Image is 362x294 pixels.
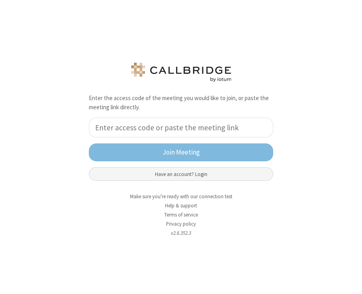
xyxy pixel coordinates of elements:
a: Terms of service [164,211,198,218]
a: Help & support [165,202,197,209]
p: Enter the access code of the meeting you would like to join, or paste the meeting link directly. [89,94,273,112]
img: logo.png [130,63,233,82]
button: Join Meeting [89,143,273,161]
input: Enter access code or paste the meeting link [89,118,273,137]
a: Privacy policy [166,220,196,227]
a: Make sure you're ready with our connection test [130,193,232,200]
button: Have an account? Login [89,167,273,181]
li: v2.6.352.3 [83,229,279,237]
